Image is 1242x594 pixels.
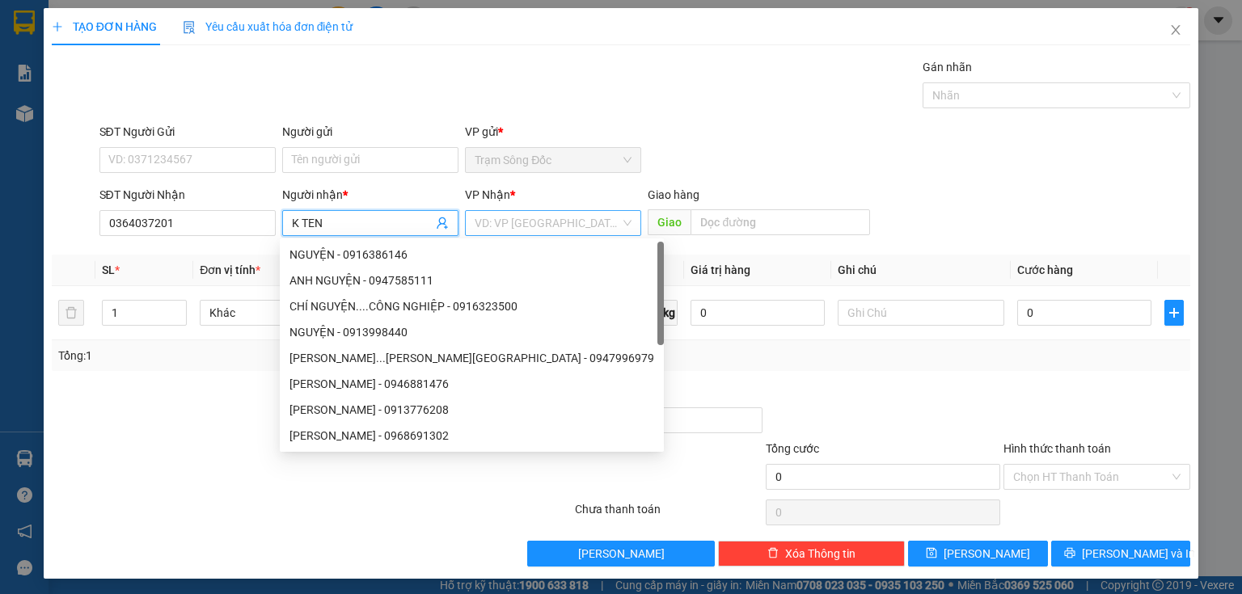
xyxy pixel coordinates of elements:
div: Chưa thanh toán [573,500,763,529]
input: 0 [691,300,825,326]
div: NGUYỆN - 0916386146 [280,242,664,268]
div: [PERSON_NAME]...[PERSON_NAME][GEOGRAPHIC_DATA] - 0947996979 [289,349,654,367]
button: printer[PERSON_NAME] và In [1051,541,1191,567]
div: CHÍ NGUYỆN....CÔNG NGHIỆP - 0916323500 [280,293,664,319]
div: NGUYỆN - 0916386146 [289,246,654,263]
div: ANH NGUYỆN - 0947585111 [289,272,654,289]
div: Tổng: 1 [58,347,480,364]
div: NGUYỆN - 0913776208 [280,397,664,423]
th: Ghi chú [831,255,1011,286]
div: [PERSON_NAME] - 0968691302 [289,427,654,444]
div: [PERSON_NAME] - 0913776208 [289,401,654,419]
div: Người nhận [282,186,458,204]
span: [PERSON_NAME] [944,545,1030,562]
span: Giá trị hàng [691,263,750,276]
div: NGUYỆN...KHÁNH BÌNH TÂY BẮC - 0947996979 [280,345,664,371]
button: deleteXóa Thông tin [718,541,905,567]
span: Yêu cầu xuất hóa đơn điện tử [183,20,353,33]
span: [PERSON_NAME] và In [1082,545,1195,562]
span: Giao [648,209,691,235]
span: printer [1064,547,1075,560]
button: plus [1164,300,1184,326]
div: ANH NGUYỆN - 0947585111 [280,268,664,293]
span: SL [102,263,115,276]
div: SĐT Người Gửi [99,123,276,141]
input: Dọc đường [691,209,870,235]
button: delete [58,300,84,326]
span: Đơn vị tính [200,263,260,276]
span: Xóa Thông tin [785,545,855,562]
span: Tổng cước [766,442,819,455]
span: TẠO ĐƠN HÀNG [52,20,157,33]
div: CHÍ NGUYỆN....CÔNG NGHIỆP - 0916323500 [289,297,654,315]
img: icon [183,21,196,34]
div: VP gửi [465,123,641,141]
div: Người gửi [282,123,458,141]
button: [PERSON_NAME] [527,541,714,567]
span: save [926,547,937,560]
div: NGUYỆN - 0968691302 [280,423,664,449]
div: [PERSON_NAME] - 0946881476 [289,375,654,393]
input: Ghi Chú [838,300,1004,326]
button: Close [1153,8,1198,53]
span: plus [52,21,63,32]
span: user-add [436,217,449,230]
span: Cước hàng [1017,263,1073,276]
span: kg [661,300,678,326]
label: Hình thức thanh toán [1003,442,1111,455]
div: TRẦN Y NGUYỆN - 0946881476 [280,371,664,397]
span: Trạm Sông Đốc [475,148,632,172]
button: save[PERSON_NAME] [908,541,1048,567]
span: Giao hàng [648,188,699,201]
span: VP Nhận [465,188,510,201]
div: NGUYỆN - 0913998440 [289,323,654,341]
span: [PERSON_NAME] [578,545,665,562]
span: plus [1165,306,1183,319]
span: close [1169,23,1182,36]
div: SĐT Người Nhận [99,186,276,204]
div: NGUYỆN - 0913998440 [280,319,664,345]
label: Gán nhãn [923,61,972,74]
span: Khác [209,301,357,325]
span: delete [767,547,779,560]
